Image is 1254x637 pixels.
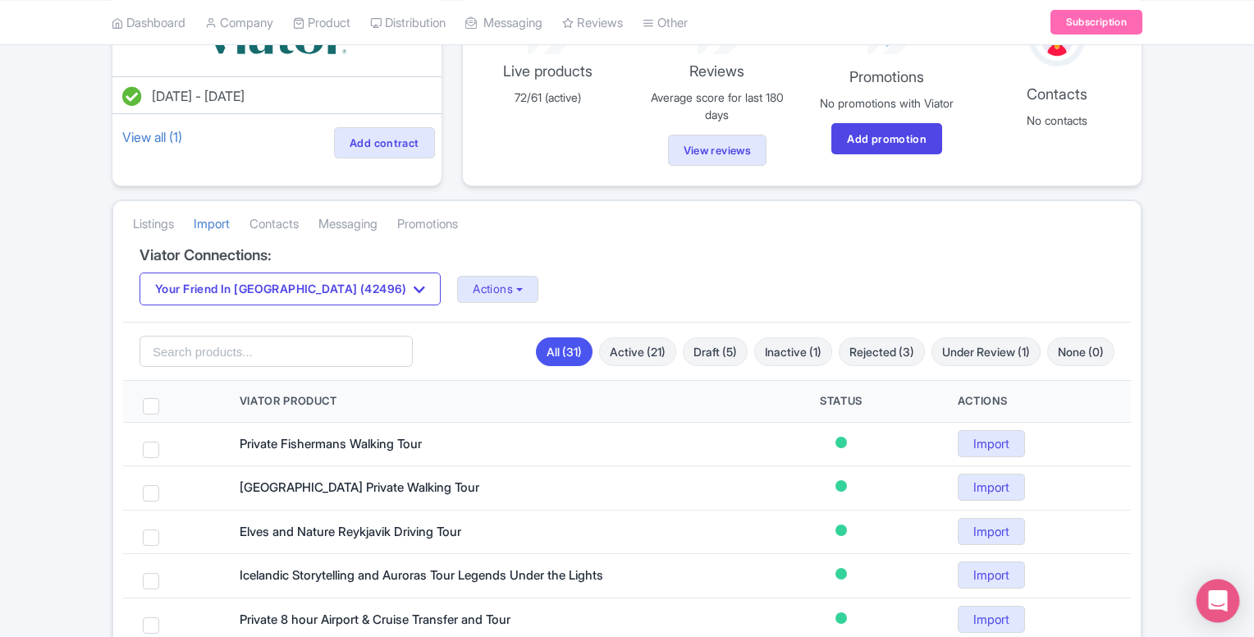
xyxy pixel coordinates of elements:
[599,337,676,366] a: Active (21)
[958,430,1025,457] a: Import
[1197,580,1240,623] div: Open Intercom Messenger
[240,611,725,630] div: Private 8 hour Airport & Cruise Transfer and Tour
[835,437,847,448] span: Active
[240,435,725,454] div: Private Fishermans Walking Tour
[194,202,230,247] a: Import
[958,518,1025,545] a: Import
[812,66,962,88] p: Promotions
[982,83,1132,105] p: Contacts
[744,381,937,422] th: Status
[133,202,174,247] a: Listings
[119,126,185,149] a: View all (1)
[473,60,623,82] p: Live products
[1050,10,1142,34] a: Subscription
[835,612,847,624] span: Active
[839,337,925,366] a: Rejected (3)
[958,561,1025,589] a: Import
[240,479,725,497] div: Akureyri Private Walking Tour
[249,202,299,247] a: Contacts
[982,112,1132,129] p: No contacts
[835,568,847,580] span: Active
[835,525,847,536] span: Active
[683,337,748,366] a: Draft (5)
[457,276,538,303] button: Actions
[240,566,725,585] div: Icelandic Storytelling and Auroras Tour Legends Under the Lights
[318,202,378,247] a: Messaging
[958,474,1025,501] a: Import
[140,336,413,367] input: Search products...
[931,337,1041,366] a: Under Review (1)
[220,381,745,422] th: Viator Product
[473,89,623,106] p: 72/61 (active)
[140,247,1114,264] h4: Viator Connections:
[938,381,1131,422] th: Actions
[642,60,792,82] p: Reviews
[668,135,767,166] a: View reviews
[140,273,441,305] button: Your Friend In [GEOGRAPHIC_DATA] (42496)
[812,94,962,112] p: No promotions with Viator
[642,89,792,123] p: Average score for last 180 days
[754,337,832,366] a: Inactive (1)
[1047,337,1114,366] a: None (0)
[835,480,847,492] span: Active
[240,523,725,542] div: Elves and Nature Reykjavik Driving Tour
[334,127,435,158] a: Add contract
[958,606,1025,633] a: Import
[152,88,245,104] span: [DATE] - [DATE]
[536,337,593,366] a: All (31)
[397,202,458,247] a: Promotions
[831,123,942,154] a: Add promotion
